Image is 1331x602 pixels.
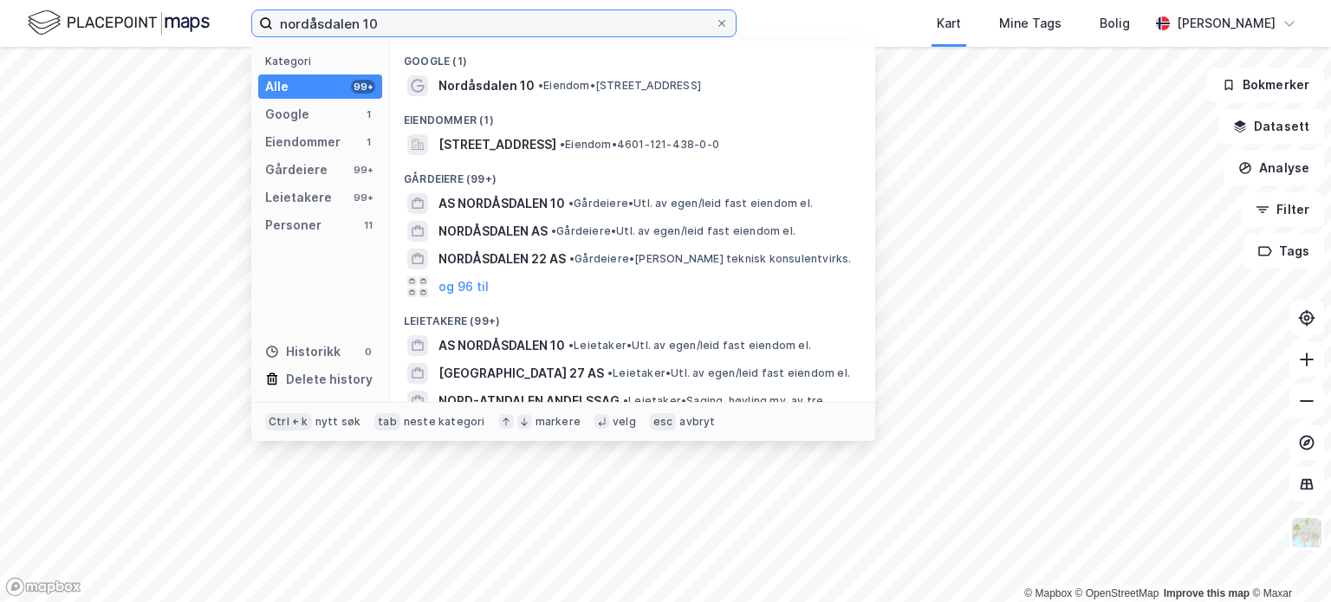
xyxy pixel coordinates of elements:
span: Gårdeiere • [PERSON_NAME] teknisk konsulentvirks. [569,252,852,266]
div: 99+ [351,80,375,94]
span: AS NORDÅSDALEN 10 [438,335,565,356]
div: Kart [937,13,961,34]
div: Gårdeiere [265,159,328,180]
div: Google (1) [390,41,875,72]
div: [PERSON_NAME] [1177,13,1276,34]
span: Nordåsdalen 10 [438,75,535,96]
div: tab [374,413,400,430]
div: 1 [361,107,375,121]
span: • [623,394,628,407]
span: [STREET_ADDRESS] [438,134,556,155]
span: Eiendom • [STREET_ADDRESS] [538,79,701,93]
div: Personer [265,215,321,236]
a: Mapbox [1024,587,1072,599]
span: • [569,252,575,265]
span: NORDÅSDALEN 22 AS [438,249,566,269]
div: Gårdeiere (99+) [390,159,875,190]
span: Leietaker • Utl. av egen/leid fast eiendom el. [607,366,850,380]
div: Eiendommer (1) [390,100,875,131]
button: Bokmerker [1207,68,1324,102]
div: avbryt [679,415,715,429]
span: • [551,224,556,237]
div: esc [650,413,677,430]
div: Google [265,104,309,125]
div: Historikk [265,341,341,362]
img: logo.f888ab2527a4732fd821a326f86c7f29.svg [28,8,210,38]
img: Z [1290,516,1323,549]
div: 0 [361,345,375,359]
div: Eiendommer [265,132,341,152]
div: 1 [361,135,375,149]
button: Analyse [1224,151,1324,185]
button: og 96 til [438,276,489,297]
div: Leietakere [265,187,332,208]
div: Ctrl + k [265,413,312,430]
div: neste kategori [404,415,485,429]
span: Gårdeiere • Utl. av egen/leid fast eiendom el. [551,224,795,238]
a: OpenStreetMap [1075,587,1159,599]
div: 99+ [351,191,375,204]
span: [GEOGRAPHIC_DATA] 27 AS [438,363,604,384]
span: • [560,138,565,151]
div: 11 [361,218,375,232]
input: Søk på adresse, matrikkel, gårdeiere, leietakere eller personer [273,10,715,36]
div: Kontrollprogram for chat [1244,519,1331,602]
span: Eiendom • 4601-121-438-0-0 [560,138,719,152]
div: nytt søk [315,415,361,429]
span: • [607,366,613,379]
span: • [568,197,574,210]
div: Kategori [265,55,382,68]
div: Delete history [286,369,373,390]
span: Leietaker • Utl. av egen/leid fast eiendom el. [568,339,811,353]
span: NORDÅSDALEN AS [438,221,548,242]
div: markere [536,415,581,429]
span: Gårdeiere • Utl. av egen/leid fast eiendom el. [568,197,813,210]
div: Bolig [1100,13,1130,34]
div: 99+ [351,163,375,177]
a: Mapbox homepage [5,577,81,597]
div: Alle [265,76,289,97]
iframe: Chat Widget [1244,519,1331,602]
span: AS NORDÅSDALEN 10 [438,193,565,214]
span: • [568,339,574,352]
span: Leietaker • Saging, høvling mv. av tre [623,394,823,408]
div: Leietakere (99+) [390,301,875,332]
a: Improve this map [1164,587,1250,599]
span: • [538,79,543,92]
div: Mine Tags [999,13,1062,34]
div: velg [613,415,636,429]
button: Filter [1241,192,1324,227]
span: NORD-ATNDALEN ANDELSSAG [438,391,620,411]
button: Tags [1243,234,1324,269]
button: Datasett [1218,109,1324,144]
